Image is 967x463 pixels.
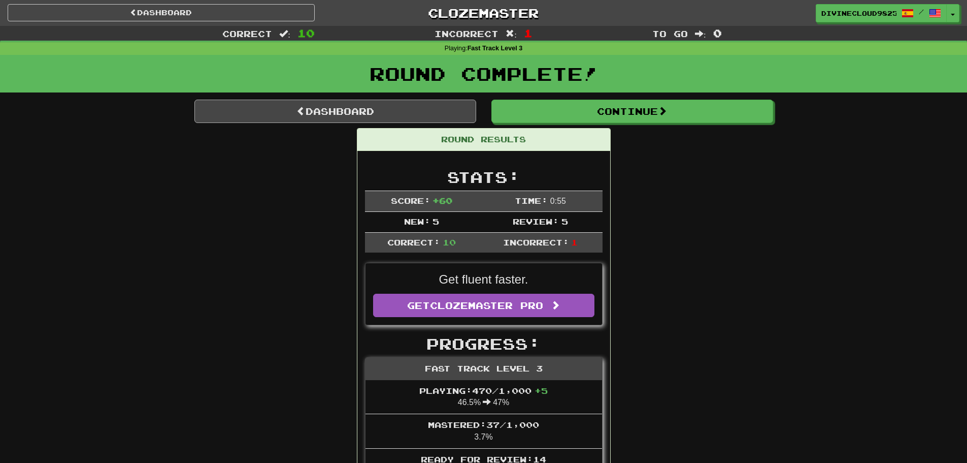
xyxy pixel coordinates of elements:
[391,196,430,205] span: Score:
[443,237,456,247] span: 10
[430,300,543,311] span: Clozemaster Pro
[8,4,315,21] a: Dashboard
[365,358,602,380] div: Fast Track Level 3
[365,335,603,352] h2: Progress:
[365,414,602,449] li: 3.7%
[535,386,548,395] span: + 5
[373,271,594,288] p: Get fluent faster.
[419,386,548,395] span: Playing: 470 / 1,000
[222,28,272,39] span: Correct
[432,217,439,226] span: 5
[404,217,430,226] span: New:
[491,100,773,123] button: Continue
[387,237,440,247] span: Correct:
[571,237,578,247] span: 1
[713,27,722,39] span: 0
[357,129,610,151] div: Round Results
[515,196,548,205] span: Time:
[695,29,706,38] span: :
[503,237,569,247] span: Incorrect:
[468,45,523,52] strong: Fast Track Level 3
[428,420,539,429] span: Mastered: 37 / 1,000
[550,197,566,205] span: 0 : 55
[513,217,559,226] span: Review:
[506,29,517,38] span: :
[297,27,315,39] span: 10
[365,169,603,186] h2: Stats:
[373,294,594,317] a: GetClozemaster Pro
[365,380,602,415] li: 46.5% 47%
[919,8,924,15] span: /
[279,29,290,38] span: :
[435,28,498,39] span: Incorrect
[652,28,688,39] span: To go
[561,217,568,226] span: 5
[821,9,896,18] span: DivineCloud9825
[816,4,947,22] a: DivineCloud9825 /
[524,27,532,39] span: 1
[330,4,637,22] a: Clozemaster
[194,100,476,123] a: Dashboard
[4,64,963,84] h1: Round Complete!
[432,196,452,205] span: + 60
